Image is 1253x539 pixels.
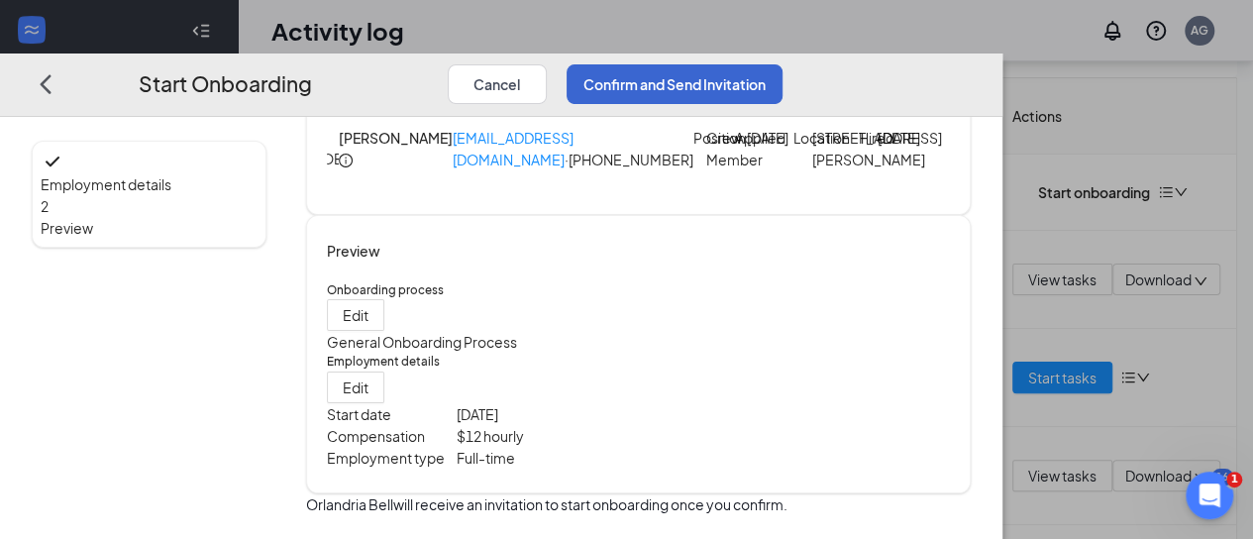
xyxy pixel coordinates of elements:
[457,447,639,469] p: Full-time
[327,354,950,372] h5: Employment details
[327,372,384,403] button: Edit
[457,403,639,425] p: [DATE]
[747,127,772,149] p: [DATE]
[41,217,258,239] span: Preview
[453,127,693,170] p: · [PHONE_NUMBER]
[339,127,453,149] h4: [PERSON_NAME]
[693,127,706,149] p: Position
[41,150,64,173] svg: Checkmark
[41,197,49,215] span: 2
[343,377,368,398] span: Edit
[792,127,812,149] p: Location
[878,127,917,149] p: [DATE]
[735,127,748,149] p: Applied
[327,425,457,447] p: Compensation
[322,148,344,169] div: OB
[327,281,950,299] h5: Onboarding process
[457,425,639,447] p: $ 12 hourly
[327,240,950,262] h4: Preview
[327,403,457,425] p: Start date
[1226,472,1242,487] span: 1
[705,127,730,170] p: Crew Member
[339,154,353,167] span: info-circle
[567,64,783,104] button: Confirm and Send Invitation
[858,127,878,149] p: Hired
[343,305,368,327] span: Edit
[453,129,574,168] a: [EMAIL_ADDRESS][DOMAIN_NAME]
[327,334,517,352] span: General Onboarding Process
[812,127,852,170] p: [STREET_ADDRESS][PERSON_NAME]
[1186,472,1233,519] iframe: Intercom live chat
[41,173,258,195] span: Employment details
[139,67,312,100] h3: Start Onboarding
[306,493,971,515] p: Orlandria Bell will receive an invitation to start onboarding once you confirm.
[448,64,547,104] button: Cancel
[327,447,457,469] p: Employment type
[327,300,384,332] button: Edit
